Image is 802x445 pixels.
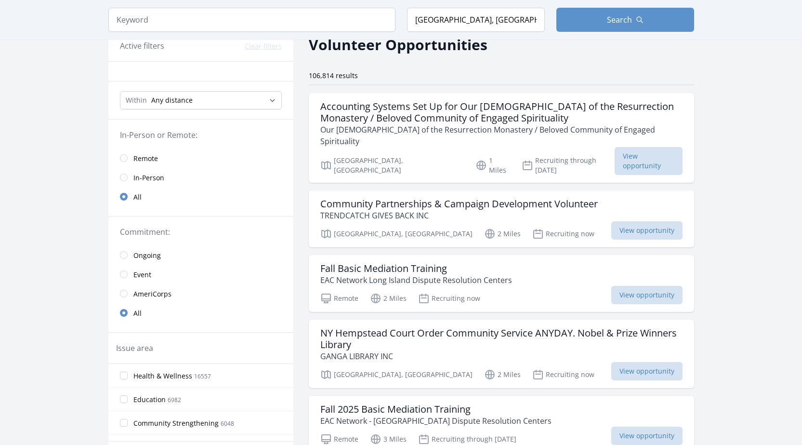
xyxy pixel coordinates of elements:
p: 3 Miles [370,433,407,445]
a: Accounting Systems Set Up for Our [DEMOGRAPHIC_DATA] of the Resurrection Monastery / Beloved Comm... [309,93,694,183]
input: Location [407,8,545,32]
p: EAC Network Long Island Dispute Resolution Centers [320,274,512,286]
span: 106,814 results [309,71,358,80]
span: All [133,192,142,202]
span: Education [133,395,166,405]
span: Remote [133,154,158,163]
span: 16557 [194,372,211,380]
input: Health & Wellness 16557 [120,372,128,379]
h3: Community Partnerships & Campaign Development Volunteer [320,198,598,210]
p: [GEOGRAPHIC_DATA], [GEOGRAPHIC_DATA] [320,156,464,175]
button: Search [556,8,694,32]
a: Community Partnerships & Campaign Development Volunteer TRENDCATCH GIVES BACK INC [GEOGRAPHIC_DAT... [309,190,694,247]
p: 2 Miles [484,228,521,240]
legend: Issue area [116,342,153,354]
span: View opportunity [611,362,683,380]
input: Community Strengthening 6048 [120,419,128,427]
p: TRENDCATCH GIVES BACK INC [320,210,598,221]
span: Community Strengthening [133,418,219,428]
a: Event [108,265,293,284]
p: 2 Miles [370,293,407,304]
a: In-Person [108,168,293,187]
legend: In-Person or Remote: [120,129,282,141]
h3: Fall Basic Mediation Training [320,263,512,274]
a: All [108,187,293,206]
select: Search Radius [120,91,282,109]
span: All [133,309,142,318]
a: NY Hempstead Court Order Community Service ANYDAY. Nobel & Prize Winners Library GANGA LIBRARY IN... [309,320,694,388]
p: Recruiting now [532,228,594,240]
p: [GEOGRAPHIC_DATA], [GEOGRAPHIC_DATA] [320,228,473,240]
a: Ongoing [108,245,293,265]
h3: Active filters [120,40,164,52]
span: Ongoing [133,251,161,260]
span: 6982 [168,396,181,404]
a: All [108,303,293,323]
p: Remote [320,433,358,445]
p: Recruiting through [DATE] [418,433,516,445]
span: Event [133,270,151,280]
span: View opportunity [611,427,683,445]
p: Recruiting now [418,293,480,304]
p: GANGA LIBRARY INC [320,351,683,362]
h3: Accounting Systems Set Up for Our [DEMOGRAPHIC_DATA] of the Resurrection Monastery / Beloved Comm... [320,101,683,124]
span: In-Person [133,173,164,183]
span: Search [607,14,632,26]
span: View opportunity [615,147,683,175]
p: Recruiting now [532,369,594,380]
span: Health & Wellness [133,371,192,381]
span: AmeriCorps [133,289,171,299]
p: Our [DEMOGRAPHIC_DATA] of the Resurrection Monastery / Beloved Community of Engaged Spirituality [320,124,683,147]
p: [GEOGRAPHIC_DATA], [GEOGRAPHIC_DATA] [320,369,473,380]
a: Fall Basic Mediation Training EAC Network Long Island Dispute Resolution Centers Remote 2 Miles R... [309,255,694,312]
button: Clear filters [245,41,282,51]
span: View opportunity [611,286,683,304]
p: 1 Miles [475,156,510,175]
p: Recruiting through [DATE] [522,156,615,175]
h3: Fall 2025 Basic Mediation Training [320,404,552,415]
p: Remote [320,293,358,304]
input: Education 6982 [120,395,128,403]
a: AmeriCorps [108,284,293,303]
span: 6048 [221,419,234,428]
span: View opportunity [611,221,683,240]
p: 2 Miles [484,369,521,380]
h3: NY Hempstead Court Order Community Service ANYDAY. Nobel & Prize Winners Library [320,327,683,351]
a: Remote [108,148,293,168]
h2: Volunteer Opportunities [309,34,487,55]
legend: Commitment: [120,226,282,238]
input: Keyword [108,8,395,32]
p: EAC Network - [GEOGRAPHIC_DATA] Dispute Resolution Centers [320,415,552,427]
